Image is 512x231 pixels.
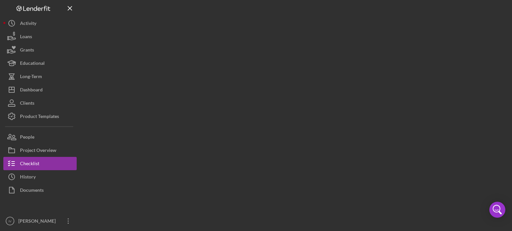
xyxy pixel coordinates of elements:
button: Dashboard [3,83,77,96]
div: People [20,130,34,145]
div: Checklist [20,157,39,172]
button: Loans [3,30,77,43]
button: Activity [3,17,77,30]
div: Project Overview [20,144,56,159]
div: Clients [20,96,34,111]
button: Project Overview [3,144,77,157]
text: IV [8,219,12,223]
button: IV[PERSON_NAME] [3,214,77,228]
button: Clients [3,96,77,110]
div: Open Intercom Messenger [489,202,505,218]
div: Grants [20,43,34,58]
div: Long-Term [20,70,42,85]
button: Documents [3,183,77,197]
div: Loans [20,30,32,45]
div: Product Templates [20,110,59,125]
div: History [20,170,36,185]
button: People [3,130,77,144]
button: Product Templates [3,110,77,123]
div: Documents [20,183,44,198]
div: [PERSON_NAME] [17,214,60,229]
button: Checklist [3,157,77,170]
button: Long-Term [3,70,77,83]
div: Educational [20,57,45,71]
div: Activity [20,17,36,32]
div: Dashboard [20,83,43,98]
button: Grants [3,43,77,57]
button: Educational [3,57,77,70]
button: History [3,170,77,183]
